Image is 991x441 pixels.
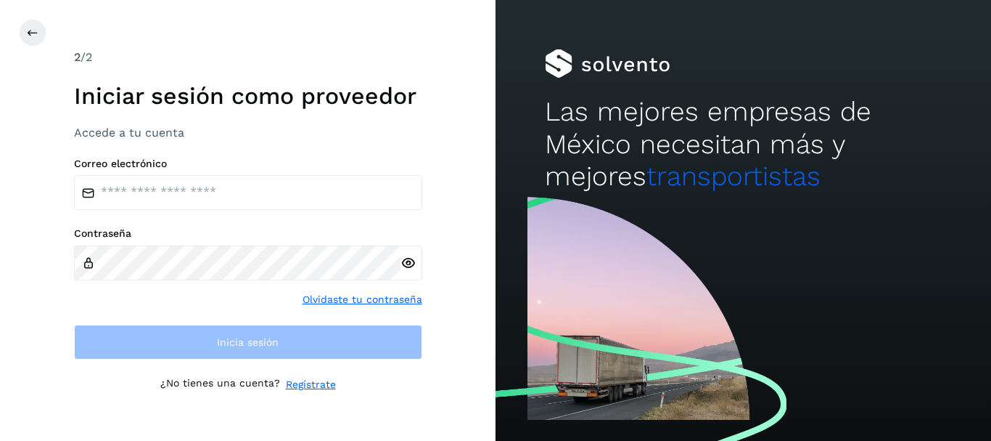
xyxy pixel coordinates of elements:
h3: Accede a tu cuenta [74,126,422,139]
h2: Las mejores empresas de México necesitan más y mejores [545,96,941,193]
h1: Iniciar sesión como proveedor [74,82,422,110]
label: Correo electrónico [74,158,422,170]
span: transportistas [646,161,821,192]
button: Inicia sesión [74,325,422,360]
span: Inicia sesión [217,337,279,347]
span: 2 [74,50,81,64]
p: ¿No tienes una cuenta? [160,377,280,392]
a: Regístrate [286,377,336,392]
label: Contraseña [74,227,422,240]
a: Olvidaste tu contraseña [303,292,422,307]
div: /2 [74,49,422,66]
